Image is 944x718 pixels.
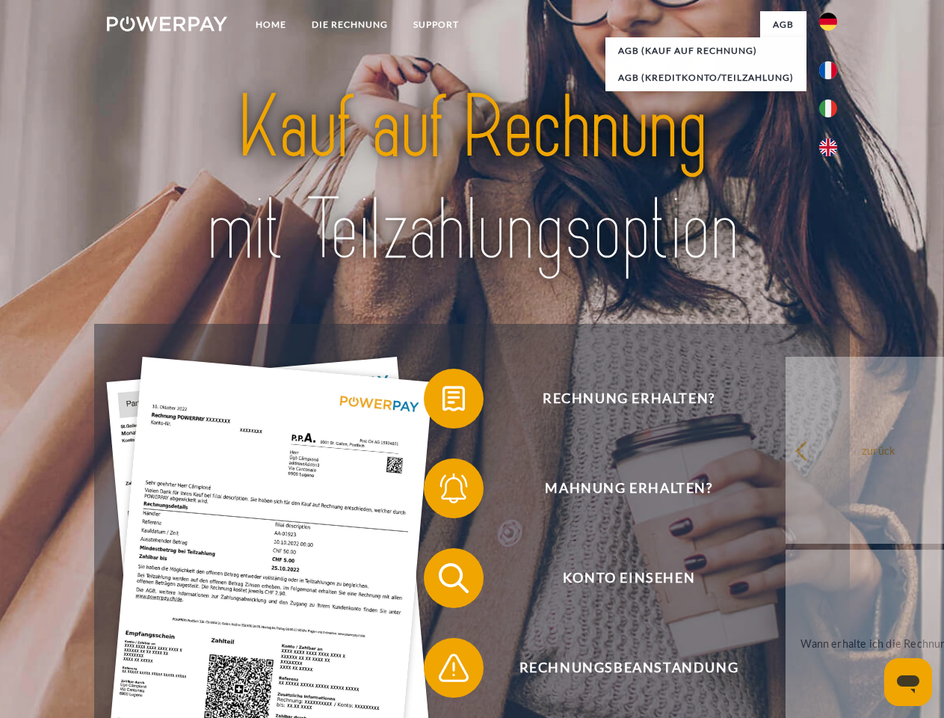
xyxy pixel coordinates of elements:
img: logo-powerpay-white.svg [107,16,227,31]
a: Home [243,11,299,38]
button: Rechnungsbeanstandung [424,638,812,698]
span: Konto einsehen [445,548,812,608]
img: qb_bill.svg [435,380,472,417]
img: fr [819,61,837,79]
span: Mahnung erhalten? [445,458,812,518]
span: Rechnung erhalten? [445,369,812,429]
img: it [819,99,837,117]
button: Rechnung erhalten? [424,369,812,429]
a: agb [760,11,806,38]
img: de [819,13,837,31]
img: qb_search.svg [435,559,472,597]
a: SUPPORT [401,11,472,38]
span: Rechnungsbeanstandung [445,638,812,698]
a: AGB (Kauf auf Rechnung) [605,37,806,64]
img: qb_bell.svg [435,470,472,507]
iframe: Schaltfläche zum Öffnen des Messaging-Fensters [884,658,932,706]
img: en [819,138,837,156]
a: AGB (Kreditkonto/Teilzahlung) [605,64,806,91]
button: Konto einsehen [424,548,812,608]
button: Mahnung erhalten? [424,458,812,518]
a: DIE RECHNUNG [299,11,401,38]
img: title-powerpay_de.svg [143,72,801,286]
img: qb_warning.svg [435,649,472,687]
